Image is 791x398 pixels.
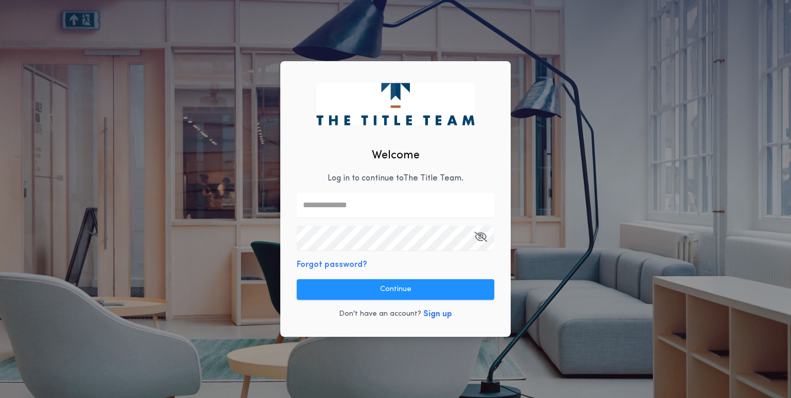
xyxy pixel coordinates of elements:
[316,83,474,125] img: logo
[372,147,420,164] h2: Welcome
[339,309,421,319] p: Don't have an account?
[328,172,463,185] p: Log in to continue to The Title Team .
[297,259,367,271] button: Forgot password?
[297,279,494,300] button: Continue
[423,308,452,320] button: Sign up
